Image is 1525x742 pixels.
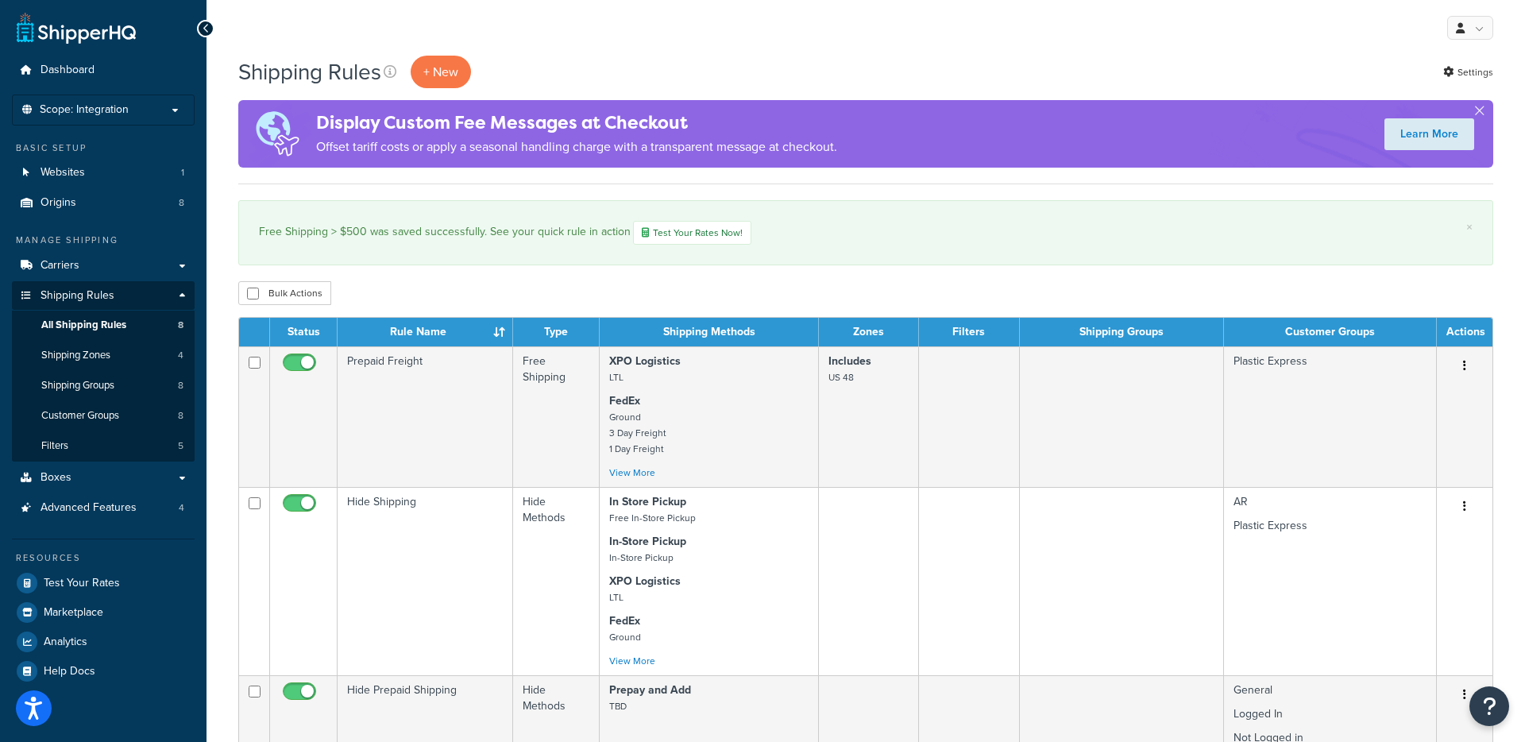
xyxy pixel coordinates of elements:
span: Boxes [41,471,71,485]
td: Plastic Express [1224,346,1437,487]
a: Marketplace [12,598,195,627]
li: Shipping Rules [12,281,195,462]
span: 8 [178,319,183,332]
li: Websites [12,158,195,187]
li: Filters [12,431,195,461]
li: Origins [12,188,195,218]
span: Advanced Features [41,501,137,515]
a: Carriers [12,251,195,280]
a: Settings [1443,61,1493,83]
td: Free Shipping [513,346,600,487]
span: Origins [41,196,76,210]
th: Zones [819,318,919,346]
a: Analytics [12,628,195,656]
td: Prepaid Freight [338,346,513,487]
button: Bulk Actions [238,281,331,305]
th: Rule Name : activate to sort column ascending [338,318,513,346]
strong: FedEx [609,613,640,629]
p: Logged In [1234,706,1427,722]
a: Dashboard [12,56,195,85]
a: Shipping Rules [12,281,195,311]
a: Test Your Rates Now! [633,221,751,245]
button: Open Resource Center [1469,686,1509,726]
strong: XPO Logistics [609,353,681,369]
li: Shipping Groups [12,371,195,400]
div: Manage Shipping [12,234,195,247]
a: All Shipping Rules 8 [12,311,195,340]
span: Analytics [44,636,87,649]
td: Hide Shipping [338,487,513,675]
a: Origins 8 [12,188,195,218]
a: Help Docs [12,657,195,686]
div: Basic Setup [12,141,195,155]
th: Shipping Methods [600,318,819,346]
div: Free Shipping > $500 was saved successfully. See your quick rule in action [259,221,1473,245]
span: Shipping Zones [41,349,110,362]
strong: XPO Logistics [609,573,681,589]
a: Advanced Features 4 [12,493,195,523]
li: Boxes [12,463,195,493]
img: duties-banner-06bc72dcb5fe05cb3f9472aba00be2ae8eb53ab6f0d8bb03d382ba314ac3c341.png [238,100,316,168]
h4: Display Custom Fee Messages at Checkout [316,110,837,136]
a: Filters 5 [12,431,195,461]
a: Shipping Zones 4 [12,341,195,370]
small: LTL [609,370,624,385]
small: US 48 [828,370,854,385]
span: 8 [179,196,184,210]
span: 1 [181,166,184,180]
div: Resources [12,551,195,565]
span: Shipping Rules [41,289,114,303]
small: Ground 3 Day Freight 1 Day Freight [609,410,666,456]
p: Plastic Express [1234,518,1427,534]
a: View More [609,654,655,668]
small: TBD [609,699,627,713]
a: Shipping Groups 8 [12,371,195,400]
span: Websites [41,166,85,180]
span: Dashboard [41,64,95,77]
td: Hide Methods [513,487,600,675]
th: Status [270,318,338,346]
a: × [1466,221,1473,234]
th: Filters [919,318,1020,346]
h1: Shipping Rules [238,56,381,87]
th: Actions [1437,318,1492,346]
span: Customer Groups [41,409,119,423]
small: Ground [609,630,641,644]
small: In-Store Pickup [609,551,674,565]
td: AR [1224,487,1437,675]
span: Help Docs [44,665,95,678]
span: Marketplace [44,606,103,620]
strong: Includes [828,353,871,369]
li: Customer Groups [12,401,195,431]
a: Websites 1 [12,158,195,187]
li: Advanced Features [12,493,195,523]
span: 4 [178,349,183,362]
span: 4 [179,501,184,515]
li: All Shipping Rules [12,311,195,340]
span: 8 [178,409,183,423]
span: Test Your Rates [44,577,120,590]
th: Type [513,318,600,346]
a: View More [609,466,655,480]
small: LTL [609,590,624,605]
strong: Prepay and Add [609,682,691,698]
span: All Shipping Rules [41,319,126,332]
span: 8 [178,379,183,392]
span: Scope: Integration [40,103,129,117]
span: Shipping Groups [41,379,114,392]
span: 5 [178,439,183,453]
p: Offset tariff costs or apply a seasonal handling charge with a transparent message at checkout. [316,136,837,158]
a: Learn More [1384,118,1474,150]
a: Test Your Rates [12,569,195,597]
strong: FedEx [609,392,640,409]
a: Customer Groups 8 [12,401,195,431]
th: Customer Groups [1224,318,1437,346]
li: Shipping Zones [12,341,195,370]
th: Shipping Groups [1020,318,1224,346]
